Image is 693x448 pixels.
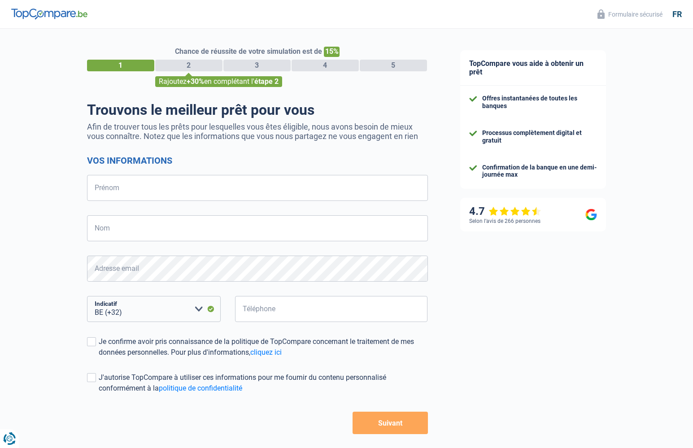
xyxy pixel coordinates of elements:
span: 15% [324,47,340,57]
div: Processus complètement digital et gratuit [482,129,597,144]
a: cliquez ici [250,348,282,357]
div: 5 [360,60,427,71]
input: 401020304 [235,296,428,322]
a: politique de confidentialité [159,384,242,392]
img: TopCompare Logo [11,9,87,19]
div: 4 [292,60,359,71]
h2: Vos informations [87,155,428,166]
div: 3 [223,60,291,71]
h1: Trouvons le meilleur prêt pour vous [87,101,428,118]
span: étape 2 [254,77,279,86]
button: Formulaire sécurisé [592,7,668,22]
div: 1 [87,60,154,71]
div: Offres instantanées de toutes les banques [482,95,597,110]
div: Rajoutez en complétant l' [155,76,282,87]
button: Suivant [353,412,427,434]
div: Confirmation de la banque en une demi-journée max [482,164,597,179]
div: J'autorise TopCompare à utiliser ces informations pour me fournir du contenu personnalisé conform... [99,372,428,394]
div: 2 [155,60,222,71]
div: TopCompare vous aide à obtenir un prêt [460,50,606,86]
span: Chance de réussite de votre simulation est de [175,47,322,56]
span: +30% [187,77,204,86]
div: Je confirme avoir pris connaissance de la politique de TopCompare concernant le traitement de mes... [99,336,428,358]
p: Afin de trouver tous les prêts pour lesquelles vous êtes éligible, nous avons besoin de mieux vou... [87,122,428,141]
div: fr [672,9,682,19]
div: 4.7 [469,205,541,218]
div: Selon l’avis de 266 personnes [469,218,540,224]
